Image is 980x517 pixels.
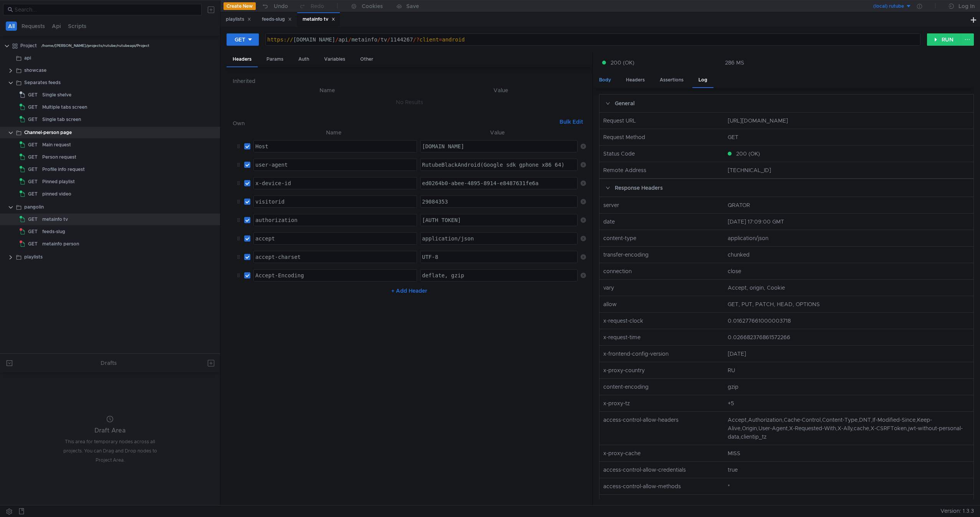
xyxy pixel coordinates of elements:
[42,188,71,200] div: pinned video
[101,358,117,368] div: Drafts
[725,416,973,441] nz-col: Accept,Authorization,Cache-Control,Content-Type,DNT,If-Modified-Since,Keep-Alive,Origin,User-Agen...
[600,333,724,341] nz-col: x-request-time
[41,40,149,51] div: /home/[PERSON_NAME]/projects/rutube/rutubeapi/Project
[725,201,973,209] nz-col: QRATOR
[600,482,724,490] nz-col: access-control-allow-methods
[42,101,87,113] div: Multiple tabs screen
[600,116,724,125] nz-col: Request URL
[725,449,973,457] nz-col: MISS
[42,164,85,175] div: Profile info request
[725,499,973,507] nz-col: no-cache, no-store, must-revalidate
[725,399,973,408] nz-col: +5
[42,238,79,250] div: metainfo person
[28,101,38,113] span: GET
[725,267,973,275] nz-col: close
[50,22,63,31] button: Api
[611,58,634,67] span: 200 (OK)
[599,94,973,112] div: General
[42,89,71,101] div: Single shelve
[42,214,68,225] div: metainfo tv
[311,2,324,11] div: Redo
[20,40,37,51] div: Project
[600,449,724,457] nz-col: x-proxy-cache
[19,22,47,31] button: Requests
[260,52,290,66] div: Params
[600,399,724,408] nz-col: x-proxy-tz
[600,366,724,374] nz-col: x-proxy-country
[593,73,617,87] div: Body
[28,176,38,187] span: GET
[223,2,256,10] button: Create New
[28,89,38,101] span: GET
[28,164,38,175] span: GET
[725,116,973,125] nz-col: [URL][DOMAIN_NAME]
[42,114,81,125] div: Single tab screen
[362,2,383,11] div: Cookies
[600,149,724,158] nz-col: Status Code
[262,15,292,23] div: feeds-slug
[293,0,329,12] button: Redo
[235,35,245,44] div: GET
[600,234,724,242] nz-col: content-type
[600,133,724,141] nz-col: Request Method
[600,267,724,275] nz-col: connection
[600,499,724,507] nz-col: cache-control
[24,251,43,263] div: playlists
[274,2,288,11] div: Undo
[725,383,973,391] nz-col: gzip
[239,86,416,95] th: Name
[692,73,713,88] div: Log
[318,52,351,66] div: Variables
[620,73,651,87] div: Headers
[28,188,38,200] span: GET
[600,316,724,325] nz-col: x-request-clock
[250,128,417,137] th: Name
[388,286,430,295] button: + Add Header
[599,179,973,197] div: Response Headers
[958,2,975,11] div: Log In
[42,176,75,187] div: Pinned playlist
[233,119,556,128] h6: Own
[42,226,65,237] div: feeds-slug
[6,22,17,31] button: All
[600,283,724,292] nz-col: vary
[600,217,724,226] nz-col: date
[28,214,38,225] span: GET
[725,333,973,341] nz-col: 0.026682376861572266
[28,226,38,237] span: GET
[24,77,61,88] div: Separates feeds
[725,59,744,66] div: 286 MS
[725,166,973,174] nz-col: [TECHNICAL_ID]
[600,201,724,209] nz-col: server
[600,300,724,308] nz-col: allow
[28,151,38,163] span: GET
[600,466,724,474] nz-col: access-control-allow-credentials
[42,151,76,163] div: Person request
[600,350,724,358] nz-col: x-frontend-config-version
[227,33,259,46] button: GET
[66,22,89,31] button: Scripts
[725,350,973,358] nz-col: [DATE]
[24,65,46,76] div: showcase
[354,52,379,66] div: Other
[42,139,71,151] div: Main request
[600,250,724,259] nz-col: transfer-encoding
[24,201,44,213] div: pangolin
[725,366,973,374] nz-col: RU
[725,300,973,308] nz-col: GET, PUT, PATCH, HEAD, OPTIONS
[24,127,72,138] div: Channel-person page
[654,73,690,87] div: Assertions
[600,166,724,174] nz-col: Remote Address
[736,149,760,158] span: 200 (OK)
[600,416,724,441] nz-col: access-control-allow-headers
[292,52,315,66] div: Auth
[15,5,197,14] input: Search...
[556,117,586,126] button: Bulk Edit
[406,3,419,9] div: Save
[725,283,973,292] nz-col: Accept, origin, Cookie
[417,128,578,137] th: Value
[725,234,973,242] nz-col: application/json
[725,250,973,259] nz-col: chunked
[725,133,973,141] nz-col: GET
[227,52,258,67] div: Headers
